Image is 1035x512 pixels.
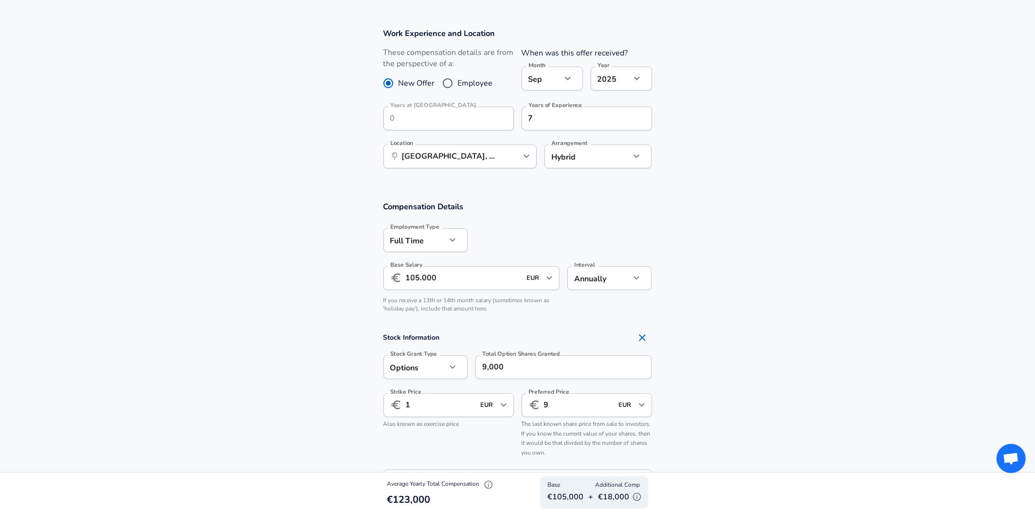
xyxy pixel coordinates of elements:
label: Total Option Shares Granted [482,351,560,357]
label: Strike Price [390,389,421,395]
span: Average Yearly Total Compensation [387,480,496,488]
h3: Compensation Details [383,201,652,212]
button: Open [635,398,649,412]
span: Additional Comp [596,480,640,490]
label: Stock Grant Type [390,351,437,357]
label: When was this offer received? [522,48,628,58]
label: Month [528,62,545,68]
button: Open [543,271,556,285]
span: Base [548,480,561,490]
input: USD [524,271,543,286]
input: USD [616,398,636,413]
div: Annually [567,266,630,290]
span: The last known share price from sale to investors. If you know the current value of your shares, ... [522,420,651,457]
input: 100,000 [406,266,521,290]
input: USD [478,398,497,413]
label: These compensation details are from the perspective of a: [383,47,514,70]
label: Location [390,140,413,146]
div: Full Time [383,228,446,252]
label: Years of Experience [528,102,582,108]
label: Year [598,62,610,68]
label: Arrangement [551,140,587,146]
input: 15 [544,393,595,417]
button: Remove Section [633,328,652,347]
button: Explain Total Compensation [481,477,496,492]
label: Employment Type [390,224,439,230]
label: Years at [GEOGRAPHIC_DATA] [390,102,476,108]
div: Hybrid [545,145,616,168]
span: Also known as exercise price [383,420,459,428]
button: Open [520,149,533,163]
h4: Stock Information [383,328,652,347]
p: €105,000 [548,491,584,503]
label: Interval [574,262,595,268]
div: Open chat [997,444,1026,473]
div: Options [383,355,446,379]
div: Sep [522,67,562,91]
h3: Work Experience and Location [383,28,652,39]
input: 10 [406,393,456,417]
button: Open [497,398,510,412]
span: Employee [458,77,493,89]
div: 2025 [591,67,631,91]
button: Explain Additional Compensation [630,490,644,504]
span: New Offer [399,77,435,89]
p: €18,000 [599,490,644,504]
input: 7 [522,107,631,130]
label: Base Salary [390,262,422,268]
p: If you receive a 13th or 14th month salary (sometimes known as 'holiday pay'), include that amoun... [383,296,560,313]
label: Preferred Price [528,389,569,395]
input: 0 [383,107,492,130]
p: + [589,491,594,503]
